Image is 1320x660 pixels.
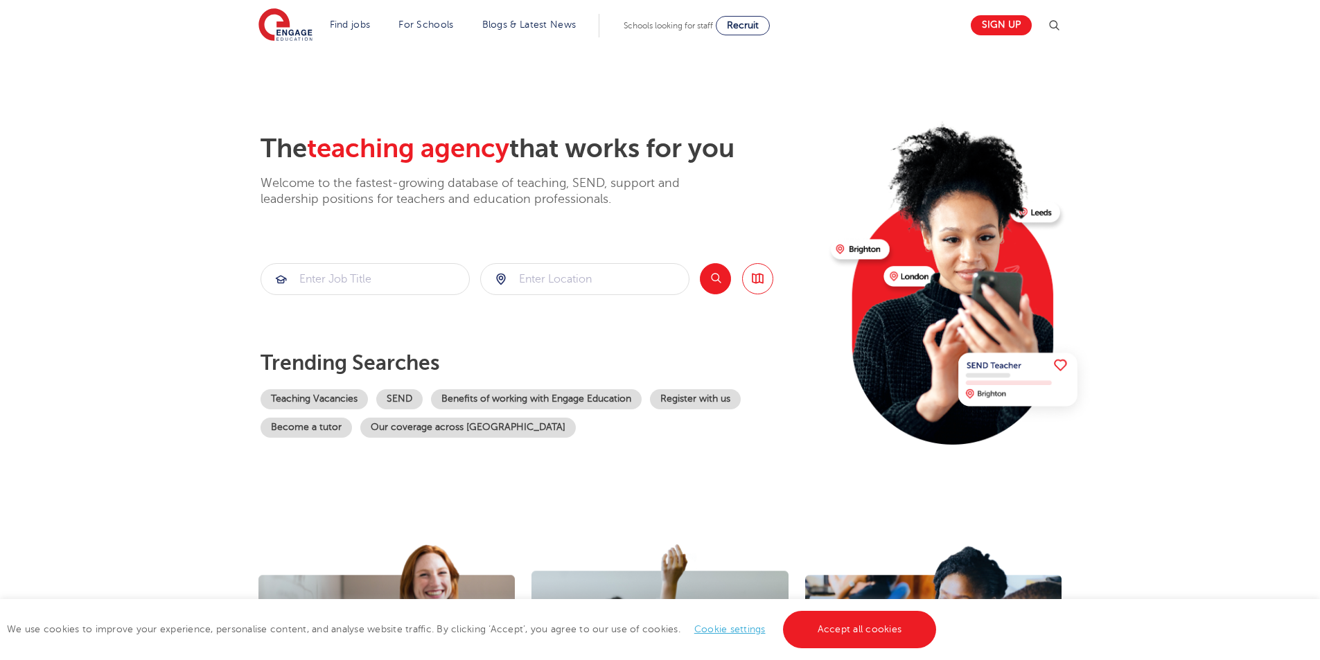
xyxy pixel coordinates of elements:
[330,19,371,30] a: Find jobs
[431,389,642,409] a: Benefits of working with Engage Education
[261,389,368,409] a: Teaching Vacancies
[261,263,470,295] div: Submit
[624,21,713,30] span: Schools looking for staff
[482,19,577,30] a: Blogs & Latest News
[727,20,759,30] span: Recruit
[261,350,820,375] p: Trending searches
[261,264,469,294] input: Submit
[258,8,313,43] img: Engage Education
[360,418,576,438] a: Our coverage across [GEOGRAPHIC_DATA]
[398,19,453,30] a: For Schools
[7,624,940,634] span: We use cookies to improve your experience, personalise content, and analyse website traffic. By c...
[261,418,352,438] a: Become a tutor
[261,133,820,165] h2: The that works for you
[481,264,689,294] input: Submit
[783,611,937,648] a: Accept all cookies
[716,16,770,35] a: Recruit
[480,263,689,295] div: Submit
[261,175,718,208] p: Welcome to the fastest-growing database of teaching, SEND, support and leadership positions for t...
[971,15,1032,35] a: Sign up
[700,263,731,294] button: Search
[650,389,741,409] a: Register with us
[307,134,509,163] span: teaching agency
[376,389,423,409] a: SEND
[694,624,766,634] a: Cookie settings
